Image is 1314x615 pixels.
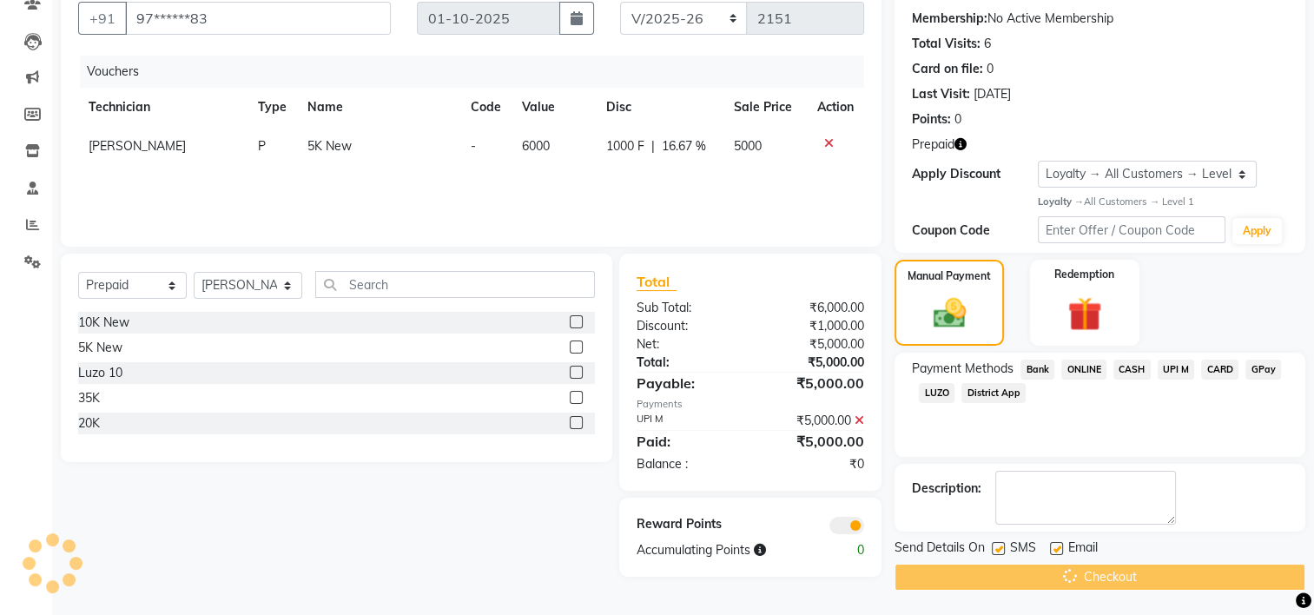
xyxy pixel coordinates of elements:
[807,88,864,127] th: Action
[78,389,100,407] div: 35K
[78,339,122,357] div: 5K New
[624,515,750,534] div: Reward Points
[923,294,976,332] img: _cash.svg
[750,299,877,317] div: ₹6,000.00
[1068,539,1098,560] span: Email
[89,138,186,154] span: [PERSON_NAME]
[1232,218,1282,244] button: Apply
[750,335,877,354] div: ₹5,000.00
[912,136,954,154] span: Prepaid
[637,273,677,291] span: Total
[1057,293,1113,335] img: _gift.svg
[912,10,987,28] div: Membership:
[624,455,750,473] div: Balance :
[961,383,1026,403] span: District App
[315,271,595,298] input: Search
[596,88,723,127] th: Disc
[1054,267,1114,282] label: Redemption
[606,137,644,155] span: 1000 F
[248,127,297,166] td: P
[471,138,476,154] span: -
[984,35,991,53] div: 6
[624,541,814,559] div: Accumulating Points
[1038,216,1225,243] input: Enter Offer / Coupon Code
[1010,539,1036,560] span: SMS
[624,431,750,452] div: Paid:
[734,138,762,154] span: 5000
[814,541,877,559] div: 0
[908,268,991,284] label: Manual Payment
[954,110,961,129] div: 0
[78,314,129,332] div: 10K New
[624,354,750,372] div: Total:
[919,383,954,403] span: LUZO
[912,360,1014,378] span: Payment Methods
[78,2,127,35] button: +91
[723,88,807,127] th: Sale Price
[750,431,877,452] div: ₹5,000.00
[912,110,951,129] div: Points:
[1038,195,1288,209] div: All Customers → Level 1
[912,10,1288,28] div: No Active Membership
[624,299,750,317] div: Sub Total:
[1113,360,1151,380] span: CASH
[912,60,983,78] div: Card on file:
[750,317,877,335] div: ₹1,000.00
[637,397,864,412] div: Payments
[974,85,1011,103] div: [DATE]
[1201,360,1238,380] span: CARD
[624,412,750,430] div: UPI M
[522,138,550,154] span: 6000
[750,373,877,393] div: ₹5,000.00
[624,317,750,335] div: Discount:
[297,88,461,127] th: Name
[1061,360,1106,380] span: ONLINE
[624,335,750,354] div: Net:
[662,137,706,155] span: 16.67 %
[1245,360,1281,380] span: GPay
[912,222,1037,240] div: Coupon Code
[78,364,122,382] div: Luzo 10
[125,2,391,35] input: Search by Name/Mobile/Email/Code
[912,85,970,103] div: Last Visit:
[912,479,981,498] div: Description:
[895,539,985,560] span: Send Details On
[750,455,877,473] div: ₹0
[80,56,877,88] div: Vouchers
[78,88,248,127] th: Technician
[750,354,877,372] div: ₹5,000.00
[460,88,512,127] th: Code
[248,88,297,127] th: Type
[912,35,981,53] div: Total Visits:
[1158,360,1195,380] span: UPI M
[1020,360,1054,380] span: Bank
[307,138,352,154] span: 5K New
[512,88,596,127] th: Value
[624,373,750,393] div: Payable:
[78,414,100,433] div: 20K
[651,137,655,155] span: |
[750,412,877,430] div: ₹5,000.00
[1038,195,1084,208] strong: Loyalty →
[987,60,994,78] div: 0
[912,165,1037,183] div: Apply Discount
